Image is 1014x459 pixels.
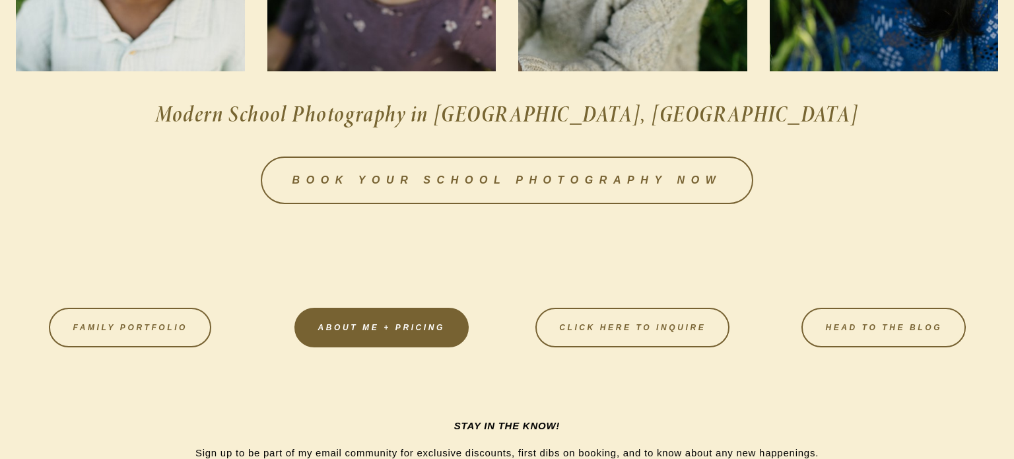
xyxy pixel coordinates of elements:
a: FAMILY PORTFOLIO [49,308,211,347]
em: STAY IN THE KNOW! [454,420,560,431]
h2: Modern School Photography in [GEOGRAPHIC_DATA], [GEOGRAPHIC_DATA] [16,94,998,134]
a: CLICK HERE TO INQUIRE [535,308,729,347]
a: HEAD TO THE BLOG [801,308,966,347]
a: Book your school photography now [261,157,754,204]
a: About Me + Pricing [294,308,469,347]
